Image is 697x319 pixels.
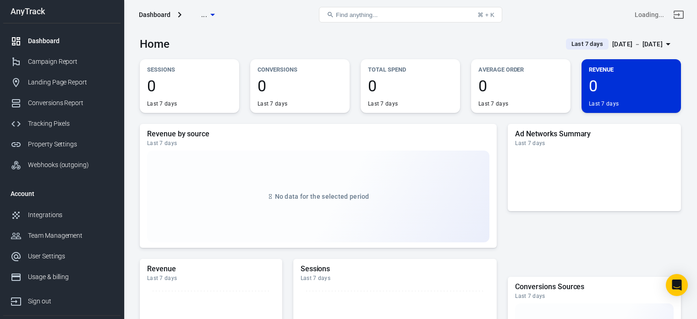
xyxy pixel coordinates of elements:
[336,11,378,18] span: Find anything...
[3,113,121,134] a: Tracking Pixels
[28,272,113,282] div: Usage & billing
[28,231,113,241] div: Team Management
[28,78,113,87] div: Landing Page Report
[201,9,207,21] span: ...
[559,37,681,52] button: Last 7 days[DATE] － [DATE]
[589,65,674,74] p: Revenue
[28,36,113,46] div: Dashboard
[147,274,275,282] div: Last 7 days
[668,4,690,26] a: Sign out
[3,267,121,287] a: Usage & billing
[140,38,170,50] h3: Home
[3,7,121,16] div: AnyTrack
[3,72,121,93] a: Landing Page Report
[368,65,453,74] p: Total Spend
[258,65,342,74] p: Conversions
[515,292,674,300] div: Last 7 days
[258,78,342,94] span: 0
[3,51,121,72] a: Campaign Report
[3,287,121,312] a: Sign out
[3,155,121,175] a: Webhooks (outgoing)
[612,39,663,50] div: [DATE] － [DATE]
[589,78,674,94] span: 0
[368,78,453,94] span: 0
[478,65,563,74] p: Average Order
[635,10,664,20] div: Account id: <>
[3,183,121,205] li: Account
[477,11,494,18] div: ⌘ + K
[319,7,502,22] button: Find anything...⌘ + K
[139,10,170,19] div: Dashboard
[666,274,688,296] div: Open Intercom Messenger
[301,264,490,274] h5: Sessions
[275,193,369,200] span: No data for the selected period
[147,264,275,274] h5: Revenue
[28,57,113,67] div: Campaign Report
[147,140,489,147] div: Last 7 days
[28,140,113,149] div: Property Settings
[147,129,489,139] h5: Revenue by source
[3,205,121,225] a: Integrations
[478,78,563,94] span: 0
[28,119,113,129] div: Tracking Pixels
[28,210,113,220] div: Integrations
[3,225,121,246] a: Team Management
[28,297,113,306] div: Sign out
[147,65,232,74] p: Sessions
[28,98,113,108] div: Conversions Report
[147,78,232,94] span: 0
[3,93,121,113] a: Conversions Report
[515,129,674,139] h5: Ad Networks Summary
[3,134,121,155] a: Property Settings
[28,252,113,261] div: User Settings
[185,6,231,23] button: ...
[28,160,113,170] div: Webhooks (outgoing)
[515,140,674,147] div: Last 7 days
[301,274,490,282] div: Last 7 days
[515,282,674,291] h5: Conversions Sources
[589,100,619,107] div: Last 7 days
[3,31,121,51] a: Dashboard
[3,246,121,267] a: User Settings
[568,39,607,49] span: Last 7 days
